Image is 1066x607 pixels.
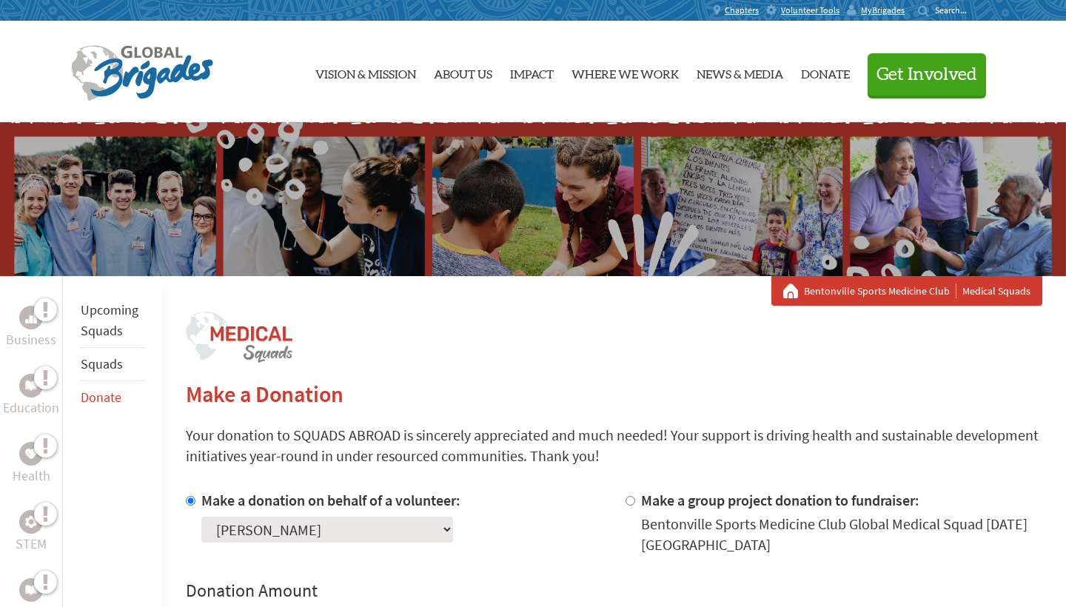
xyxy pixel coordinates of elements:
button: Get Involved [868,53,986,95]
div: Health [19,442,43,466]
img: Global Brigades Logo [71,45,213,101]
h2: Make a Donation [186,380,1042,407]
img: Health [25,449,37,458]
div: Medical Squads [783,284,1030,298]
a: BusinessBusiness [6,306,56,350]
p: Business [6,329,56,350]
input: Search... [935,4,977,16]
p: STEM [16,534,47,554]
a: Vision & Mission [315,33,416,110]
a: Squads [81,355,123,372]
a: STEMSTEM [16,510,47,554]
span: Chapters [725,4,759,16]
span: Volunteer Tools [781,4,839,16]
label: Make a donation on behalf of a volunteer: [201,491,460,509]
h4: Donation Amount [186,579,1042,603]
li: Squads [81,348,144,381]
a: About Us [434,33,492,110]
img: STEM [25,516,37,528]
li: Donate [81,381,144,414]
div: Impact [19,578,43,602]
div: Bentonville Sports Medicine Club Global Medical Squad [DATE] [GEOGRAPHIC_DATA] [641,514,1042,555]
p: Health [13,466,50,486]
a: Impact [510,33,554,110]
span: MyBrigades [861,4,905,16]
img: logo-medical-squads.png [186,312,292,363]
a: Upcoming Squads [81,301,138,339]
p: Education [3,398,59,418]
a: EducationEducation [3,374,59,418]
div: Business [19,306,43,329]
img: Impact [25,585,37,595]
li: Upcoming Squads [81,294,144,348]
a: News & Media [697,33,783,110]
label: Make a group project donation to fundraiser: [641,491,919,509]
img: Education [25,380,37,391]
a: Donate [81,389,121,406]
div: Education [19,374,43,398]
a: HealthHealth [13,442,50,486]
div: STEM [19,510,43,534]
img: Business [25,312,37,323]
a: Donate [801,33,850,110]
a: Bentonville Sports Medicine Club [804,284,956,298]
a: Where We Work [571,33,679,110]
p: Your donation to SQUADS ABROAD is sincerely appreciated and much needed! Your support is driving ... [186,425,1042,466]
span: Get Involved [876,66,977,84]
